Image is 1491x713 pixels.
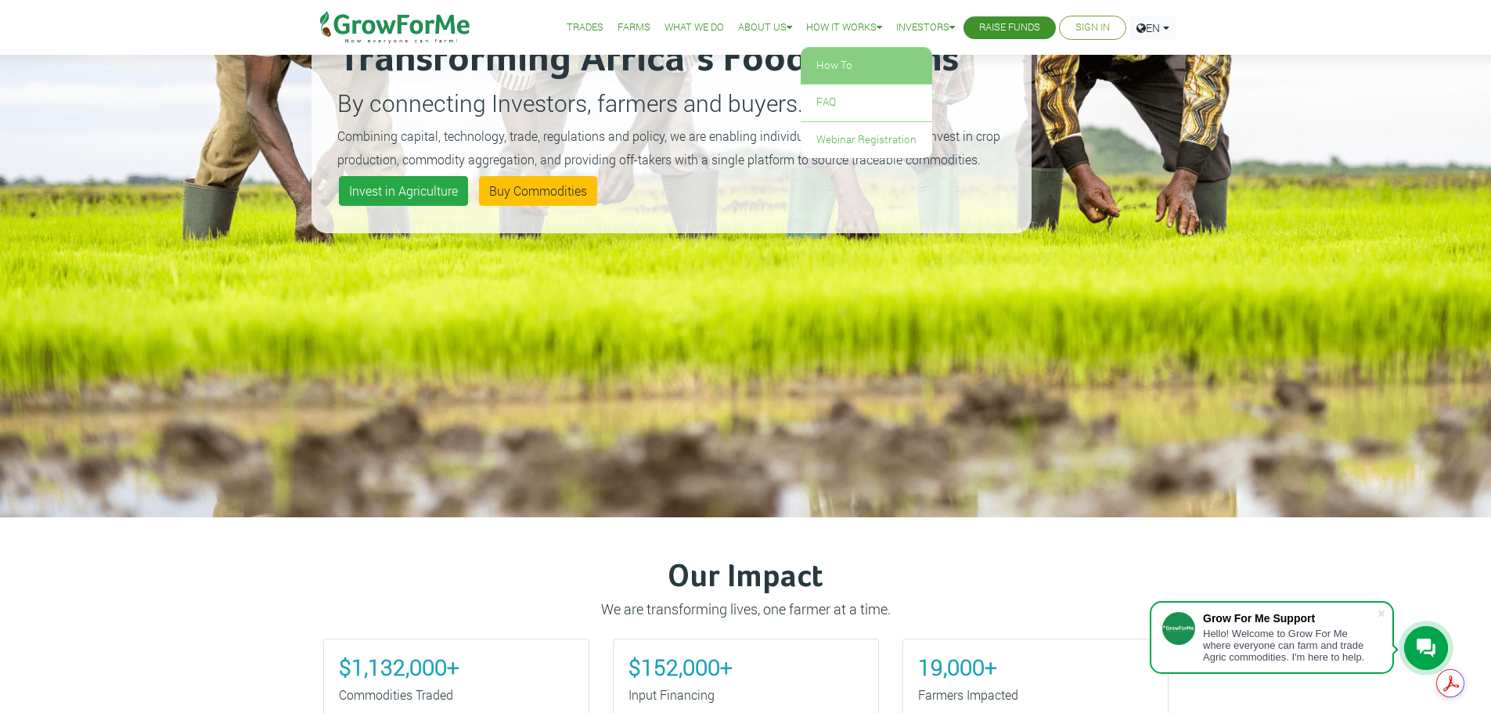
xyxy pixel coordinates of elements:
[337,36,1006,83] h2: Transforming Africa’s Food Systems
[567,20,603,36] a: Trades
[801,122,932,158] a: Webinar Registration
[979,20,1040,36] a: Raise Funds
[337,85,1006,121] p: By connecting Investors, farmers and buyers.
[1075,20,1110,36] a: Sign In
[339,686,574,704] p: Commodities Traded
[806,20,882,36] a: How it Works
[339,653,459,682] b: $1,132,000+
[801,85,932,121] a: FAQ
[618,20,650,36] a: Farms
[1203,612,1377,625] div: Grow For Me Support
[918,653,997,682] b: 19,000+
[628,653,733,682] b: $152,000+
[801,48,932,84] a: How To
[738,20,792,36] a: About Us
[896,20,955,36] a: Investors
[337,128,1000,167] small: Combining capital, technology, trade, regulations and policy, we are enabling individuals and bus...
[628,686,863,704] p: Input Financing
[664,20,724,36] a: What We Do
[339,176,468,206] a: Invest in Agriculture
[918,686,1153,704] p: Farmers Impacted
[1203,628,1377,663] div: Hello! Welcome to Grow For Me where everyone can farm and trade Agric commodities. I'm here to help.
[326,599,1166,620] p: We are transforming lives, one farmer at a time.
[479,176,597,206] a: Buy Commodities
[1129,16,1176,40] a: EN
[326,559,1166,596] h3: Our Impact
